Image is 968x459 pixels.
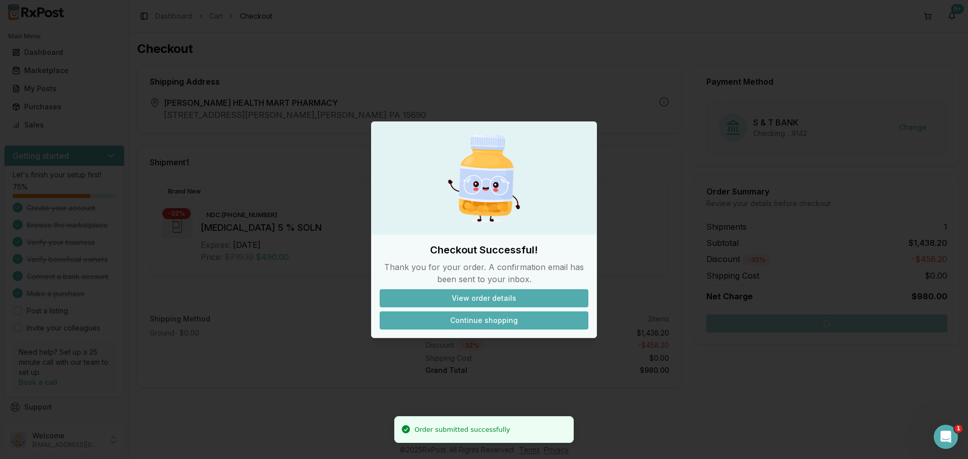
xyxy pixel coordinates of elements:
h2: Checkout Successful! [380,243,588,257]
span: 1 [954,425,962,433]
button: Continue shopping [380,311,588,330]
iframe: Intercom live chat [934,425,958,449]
button: View order details [380,289,588,307]
p: Thank you for your order. A confirmation email has been sent to your inbox. [380,261,588,285]
img: Happy Pill Bottle [436,130,532,227]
